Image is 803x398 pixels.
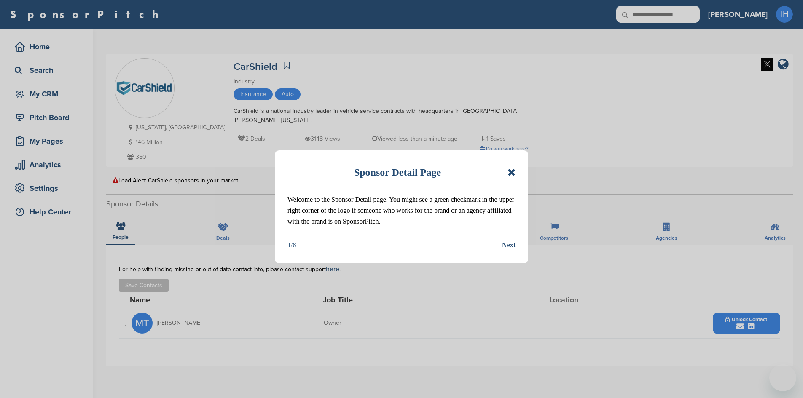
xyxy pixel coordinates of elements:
[502,240,516,251] button: Next
[769,364,796,391] iframe: Button to launch messaging window
[354,163,441,182] h1: Sponsor Detail Page
[287,194,516,227] p: Welcome to the Sponsor Detail page. You might see a green checkmark in the upper right corner of ...
[287,240,296,251] div: 1/8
